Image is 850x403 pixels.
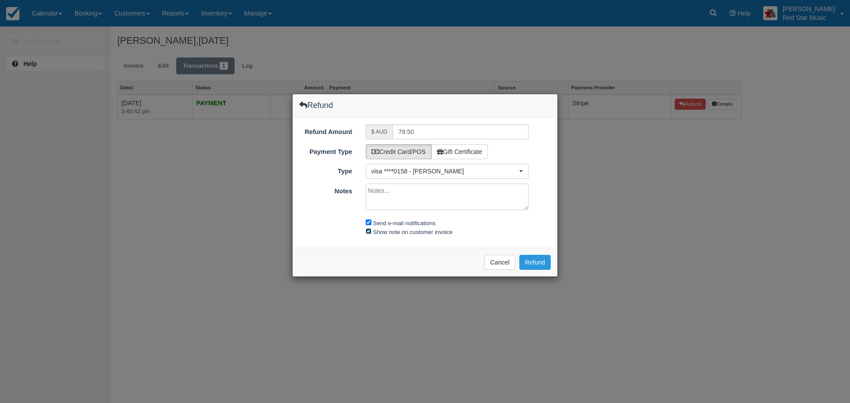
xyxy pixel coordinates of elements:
button: Refund [519,255,551,270]
label: Gift Certificate [431,144,488,159]
label: Notes [293,184,359,196]
span: visa ****0158 - [PERSON_NAME] [371,167,518,176]
h4: Refund [299,101,333,110]
label: Payment Type [293,144,359,157]
small: $ AUD [371,129,387,135]
label: Show note on customer invoice [373,229,453,235]
button: visa ****0158 - [PERSON_NAME] [366,164,529,179]
label: Credit Card/POS [366,144,432,159]
label: Type [293,164,359,176]
button: Cancel [484,255,515,270]
label: Send e-mail notifications [373,220,436,226]
input: Valid number required. [393,124,529,139]
label: Refund Amount [293,124,359,137]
